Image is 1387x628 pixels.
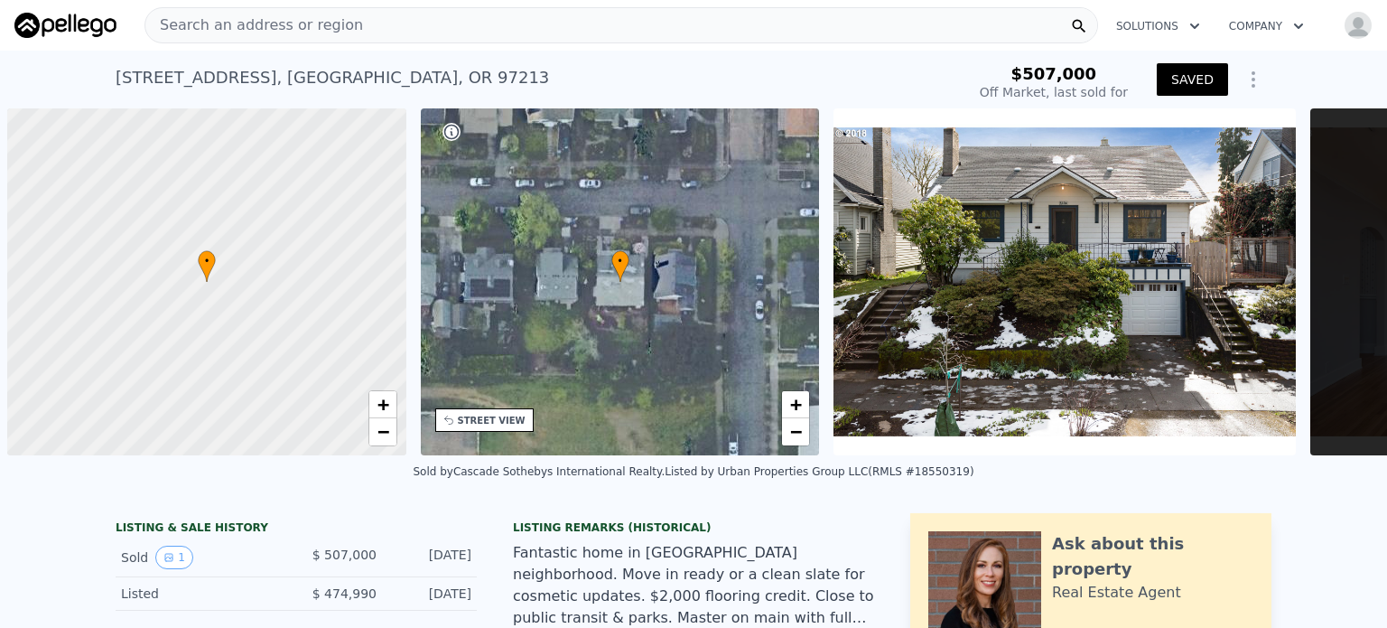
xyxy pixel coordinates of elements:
[369,418,396,445] a: Zoom out
[377,420,388,443] span: −
[116,520,477,539] div: LISTING & SALE HISTORY
[1235,61,1271,98] button: Show Options
[391,585,471,603] div: [DATE]
[782,418,809,445] a: Zoom out
[1052,531,1253,582] div: Ask about this property
[782,391,809,418] a: Zoom in
[611,250,629,282] div: •
[198,253,216,269] span: •
[790,420,802,443] span: −
[458,414,526,427] div: STREET VIEW
[377,393,388,416] span: +
[513,520,874,535] div: Listing Remarks (Historical)
[121,546,282,569] div: Sold
[980,83,1128,101] div: Off Market, last sold for
[833,108,1296,455] img: Sale: 101018677 Parcel: 75160984
[145,14,363,36] span: Search an address or region
[413,465,665,478] div: Sold by Cascade Sothebys International Realty .
[1344,11,1373,40] img: avatar
[198,250,216,282] div: •
[121,585,282,603] div: Listed
[1215,10,1318,42] button: Company
[1011,64,1097,83] span: $507,000
[611,253,629,269] span: •
[155,546,193,569] button: View historical data
[1052,582,1181,604] div: Real Estate Agent
[790,393,802,416] span: +
[369,391,396,418] a: Zoom in
[312,586,377,601] span: $ 474,990
[665,465,973,478] div: Listed by Urban Properties Group LLC (RMLS #18550319)
[312,548,377,562] span: $ 507,000
[116,65,549,90] div: [STREET_ADDRESS] , [GEOGRAPHIC_DATA] , OR 97213
[1157,63,1228,96] button: SAVED
[391,546,471,569] div: [DATE]
[1102,10,1215,42] button: Solutions
[14,13,116,38] img: Pellego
